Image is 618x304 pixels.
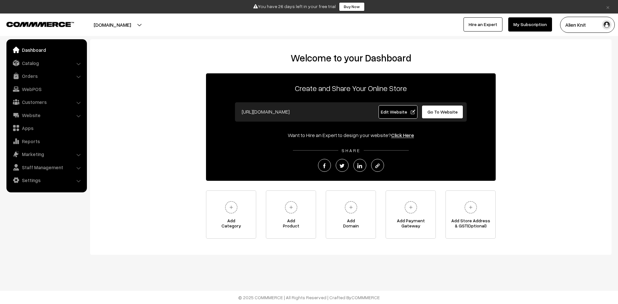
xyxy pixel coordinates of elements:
a: COMMMERCE [351,295,380,300]
span: Add Payment Gateway [386,218,435,231]
a: Orders [8,70,85,82]
img: COMMMERCE [6,22,74,27]
button: [DOMAIN_NAME] [71,17,154,33]
a: AddDomain [326,190,376,239]
img: user [602,20,612,30]
a: Click Here [391,132,414,138]
p: Create and Share Your Online Store [206,82,496,94]
a: Dashboard [8,44,85,56]
a: Marketing [8,148,85,160]
img: plus.svg [282,198,300,216]
img: plus.svg [342,198,360,216]
span: Add Category [206,218,256,231]
a: AddCategory [206,190,256,239]
span: Add Product [266,218,316,231]
a: My Subscription [508,17,552,32]
a: Reports [8,135,85,147]
span: Edit Website [381,109,415,115]
h2: Welcome to your Dashboard [97,52,605,64]
a: Apps [8,122,85,134]
a: Website [8,109,85,121]
a: Customers [8,96,85,108]
a: Buy Now [339,2,365,11]
a: Go To Website [422,105,463,119]
a: Settings [8,174,85,186]
img: plus.svg [222,198,240,216]
a: Add Store Address& GST(Optional) [445,190,496,239]
img: plus.svg [462,198,480,216]
a: × [604,3,612,11]
span: Add Store Address & GST(Optional) [446,218,495,231]
span: Add Domain [326,218,376,231]
span: SHARE [338,148,364,153]
a: Staff Management [8,161,85,173]
a: AddProduct [266,190,316,239]
a: COMMMERCE [6,20,63,28]
span: Go To Website [427,109,458,115]
a: WebPOS [8,83,85,95]
a: Add PaymentGateway [386,190,436,239]
div: Want to Hire an Expert to design your website? [206,131,496,139]
button: Alien Knit [560,17,615,33]
a: Edit Website [379,105,418,119]
a: Hire an Expert [464,17,502,32]
div: You have 26 days left in your free trial [2,2,616,11]
a: Catalog [8,57,85,69]
img: plus.svg [402,198,420,216]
